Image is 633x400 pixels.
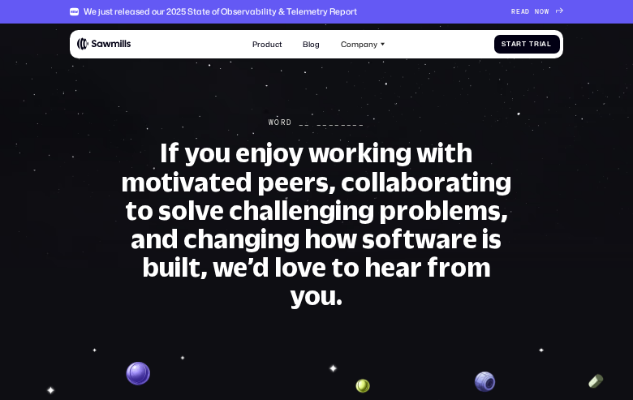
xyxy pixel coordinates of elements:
[511,41,517,49] span: a
[511,8,563,16] a: READNOW
[545,8,549,16] span: W
[502,41,506,49] span: S
[516,8,521,16] span: E
[516,41,522,49] span: r
[511,8,516,16] span: R
[247,34,288,54] a: Product
[341,40,377,49] div: Company
[269,118,364,127] div: WorD __ ________
[506,41,511,49] span: t
[540,8,545,16] span: O
[521,8,526,16] span: A
[547,41,552,49] span: l
[84,6,357,17] div: We just released our 2025 State of Observability & Telemetry Report
[540,41,542,49] span: i
[494,35,560,54] a: StartTrial
[114,139,518,310] h1: If you enjoy working with motivated peers, collaborating to solve challenging problems, and chang...
[529,41,534,49] span: T
[525,8,530,16] span: D
[335,34,390,54] div: Company
[541,41,547,49] span: a
[297,34,325,54] a: Blog
[535,8,540,16] span: N
[534,41,540,49] span: r
[522,41,527,49] span: t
